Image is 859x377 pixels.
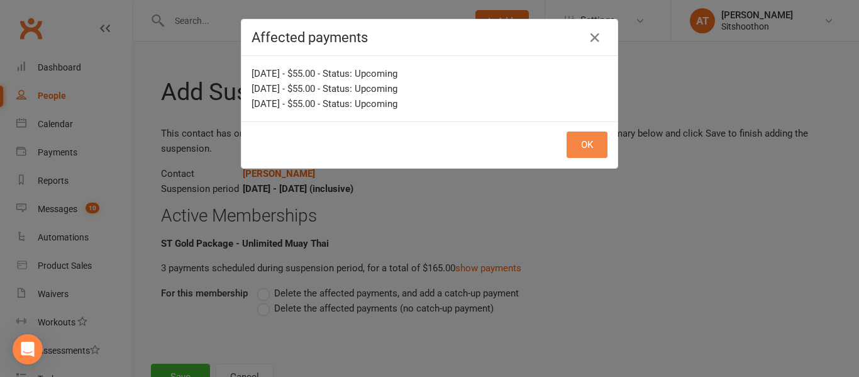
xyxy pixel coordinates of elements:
button: OK [567,132,607,158]
div: [DATE] - $55.00 - Status: Upcoming [252,81,607,96]
div: [DATE] - $55.00 - Status: Upcoming [252,66,607,81]
div: [DATE] - $55.00 - Status: Upcoming [252,96,607,111]
button: Close [585,28,605,48]
h4: Affected payments [252,30,607,45]
div: Open Intercom Messenger [13,334,43,364]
